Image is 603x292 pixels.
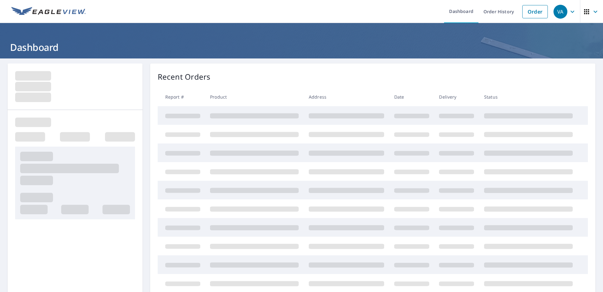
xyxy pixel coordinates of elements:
img: EV Logo [11,7,86,16]
h1: Dashboard [8,41,595,54]
th: Delivery [434,88,479,106]
a: Order [522,5,548,18]
div: VA [553,5,567,19]
th: Report # [158,88,205,106]
p: Recent Orders [158,71,211,82]
th: Status [479,88,578,106]
th: Address [304,88,389,106]
th: Date [389,88,434,106]
th: Product [205,88,304,106]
